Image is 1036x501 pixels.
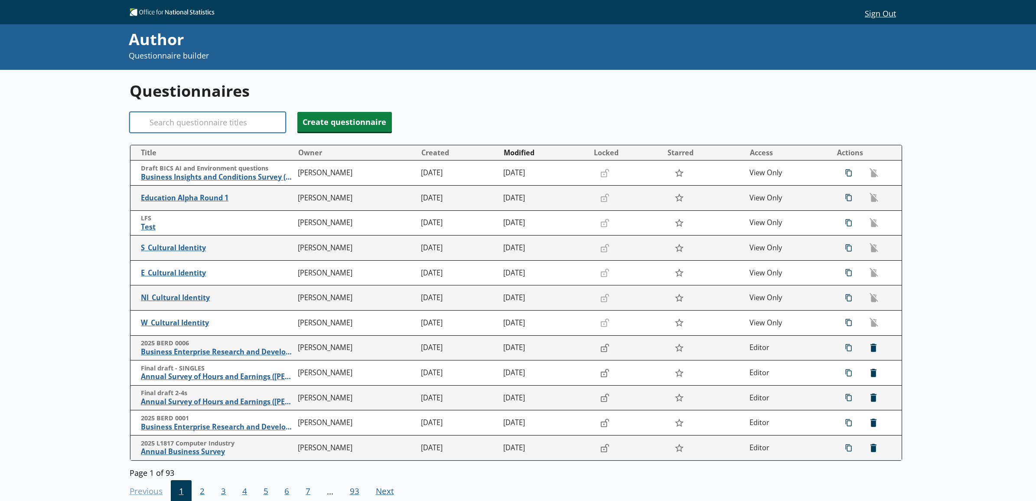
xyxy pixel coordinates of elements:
button: Access [746,146,827,160]
button: Starred [664,146,745,160]
button: Lock [596,365,613,380]
td: [DATE] [417,186,499,211]
td: [PERSON_NAME] [294,285,417,311]
td: [DATE] [417,335,499,360]
button: Lock [596,416,613,430]
td: [DATE] [500,335,590,360]
button: Title [134,146,294,160]
div: Page 1 of 93 [130,465,903,478]
td: [DATE] [500,285,590,311]
span: 2025 BERD 0001 [141,414,294,422]
span: W_Cultural Identity [141,318,294,327]
p: Questionnaire builder [129,50,700,61]
td: [DATE] [417,210,499,236]
td: View Only [746,186,828,211]
td: [PERSON_NAME] [294,311,417,336]
td: [DATE] [500,186,590,211]
button: Created [418,146,499,160]
td: [DATE] [417,410,499,436]
span: 2025 BERD 0006 [141,339,294,347]
span: Final draft 2-4s [141,389,294,397]
td: Editor [746,436,828,461]
button: Modified [500,146,590,160]
button: Star [670,290,688,306]
button: Star [670,165,688,181]
td: [PERSON_NAME] [294,360,417,386]
td: [DATE] [500,210,590,236]
button: Star [670,390,688,406]
button: Lock [596,341,613,355]
td: Editor [746,335,828,360]
th: Actions [828,145,902,160]
td: [DATE] [500,260,590,285]
td: [DATE] [500,160,590,186]
td: [DATE] [417,236,499,261]
td: [DATE] [417,311,499,336]
td: Editor [746,360,828,386]
span: Annual Business Survey [141,447,294,456]
button: Star [670,415,688,431]
td: [PERSON_NAME] [294,160,417,186]
span: Annual Survey of Hours and Earnings ([PERSON_NAME]) [141,397,294,406]
span: Business Enterprise Research and Development [141,422,294,432]
div: Author [129,29,700,50]
button: Sign Out [858,6,902,20]
button: Star [670,439,688,456]
td: [PERSON_NAME] [294,410,417,436]
span: NI_Cultural Identity [141,293,294,302]
td: View Only [746,160,828,186]
h1: Questionnaires [130,80,903,102]
span: Business Insights and Conditions Survey (BICS) [141,173,294,182]
td: View Only [746,260,828,285]
button: Star [670,215,688,231]
td: [DATE] [417,385,499,410]
td: View Only [746,285,828,311]
span: E_Cultural Identity [141,269,294,278]
button: Locked [590,146,663,160]
button: Lock [596,441,613,455]
td: View Only [746,236,828,261]
td: View Only [746,210,828,236]
span: Draft BICS AI and Environment questions [141,164,294,173]
td: [PERSON_NAME] [294,186,417,211]
td: [DATE] [500,436,590,461]
td: [DATE] [417,285,499,311]
td: [PERSON_NAME] [294,260,417,285]
span: S_Cultural Identity [141,243,294,252]
td: [DATE] [500,410,590,436]
button: Owner [295,146,417,160]
td: [DATE] [417,360,499,386]
td: [PERSON_NAME] [294,236,417,261]
td: [DATE] [500,236,590,261]
button: Star [670,190,688,206]
td: [DATE] [417,260,499,285]
button: Lock [596,390,613,405]
input: Search questionnaire titles [130,112,286,133]
span: Business Enterprise Research and Development [141,347,294,357]
td: View Only [746,311,828,336]
span: 2025 L1817 Computer Industry [141,439,294,448]
span: Final draft - SINGLES [141,364,294,373]
span: Test [141,223,294,232]
button: Star [670,340,688,356]
span: LFS [141,214,294,223]
td: [PERSON_NAME] [294,210,417,236]
td: Editor [746,410,828,436]
span: Education Alpha Round 1 [141,193,294,203]
button: Star [670,364,688,381]
button: Star [670,239,688,256]
td: [DATE] [417,436,499,461]
button: Create questionnaire [297,112,392,132]
td: [DATE] [500,360,590,386]
td: [PERSON_NAME] [294,436,417,461]
td: [DATE] [417,160,499,186]
td: [DATE] [500,385,590,410]
span: Annual Survey of Hours and Earnings ([PERSON_NAME]) [141,372,294,381]
td: [PERSON_NAME] [294,385,417,410]
td: Editor [746,385,828,410]
button: Star [670,265,688,281]
td: [DATE] [500,311,590,336]
td: [PERSON_NAME] [294,335,417,360]
button: Star [670,314,688,331]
